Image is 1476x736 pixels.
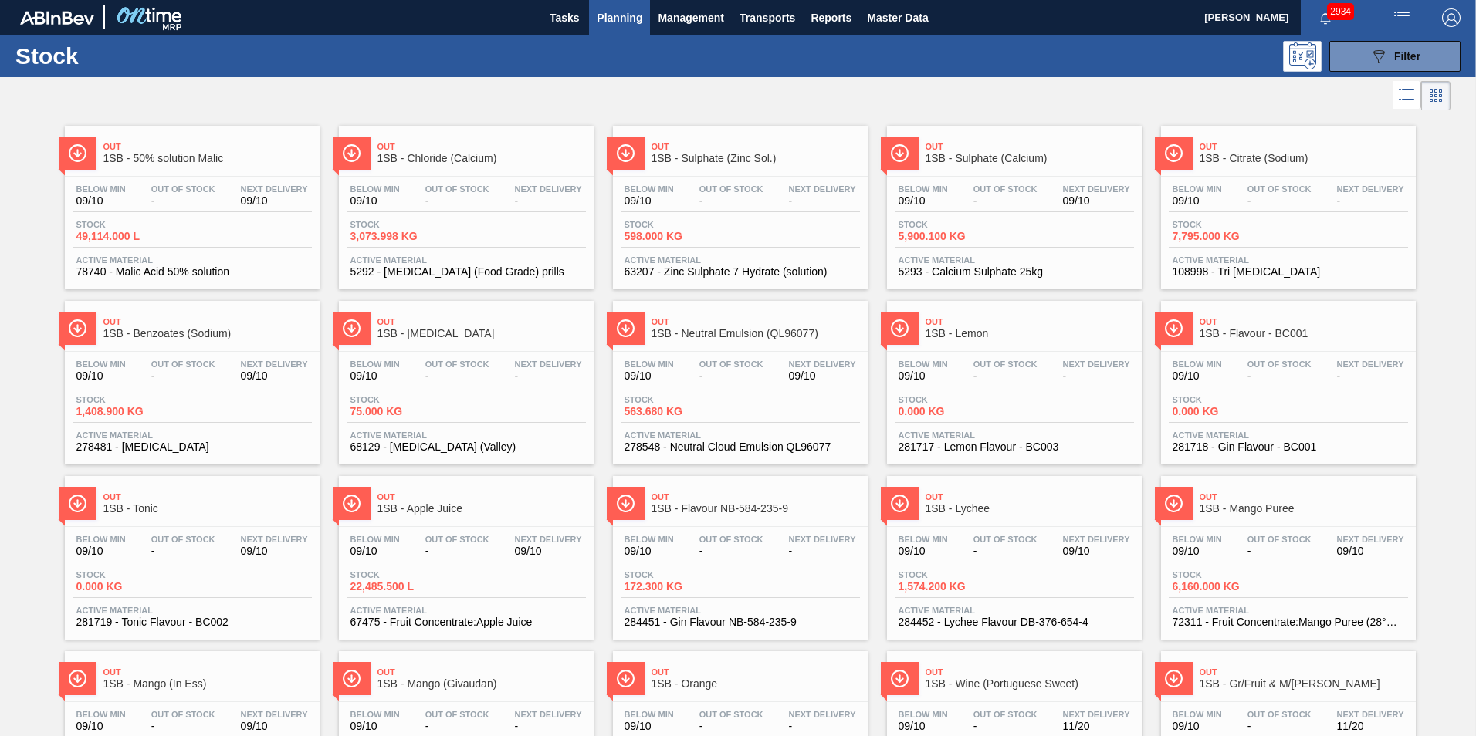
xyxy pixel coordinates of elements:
[425,184,489,194] span: Out Of Stock
[1200,317,1408,326] span: Out
[377,503,586,515] span: 1SB - Apple Juice
[973,721,1038,732] span: -
[1173,255,1404,265] span: Active Material
[377,678,586,690] span: 1SB - Mango (Givaudan)
[899,255,1130,265] span: Active Material
[377,667,586,677] span: Out
[625,360,674,369] span: Below Min
[899,195,948,207] span: 09/10
[1164,143,1183,163] img: Ícone
[68,669,87,688] img: Ícone
[350,231,459,242] span: 3,073.998 KG
[625,441,856,453] span: 278548 - Neutral Cloud Emulsion QL96077
[515,195,582,207] span: -
[342,494,361,513] img: Ícone
[53,114,327,289] a: ÍconeOut1SB - 50% solution MalicBelow Min09/10Out Of Stock-Next Delivery09/10Stock49,114.000 LAct...
[350,606,582,615] span: Active Material
[899,360,948,369] span: Below Min
[1149,289,1424,464] a: ÍconeOut1SB - Flavour - BC001Below Min09/10Out Of Stock-Next Delivery-Stock0.000 KGActive Materia...
[652,503,860,515] span: 1SB - Flavour NB-584-235-9
[425,545,489,557] span: -
[625,545,674,557] span: 09/10
[926,678,1134,690] span: 1SB - Wine (Portuguese Sweet)
[350,710,400,719] span: Below Min
[625,535,674,544] span: Below Min
[350,184,400,194] span: Below Min
[103,142,312,151] span: Out
[241,721,308,732] span: 09/10
[1173,606,1404,615] span: Active Material
[973,710,1038,719] span: Out Of Stock
[616,494,635,513] img: Ícone
[515,184,582,194] span: Next Delivery
[68,319,87,338] img: Ícone
[973,360,1038,369] span: Out Of Stock
[350,360,400,369] span: Below Min
[899,266,1130,278] span: 5293 - Calcium Sulphate 25kg
[652,317,860,326] span: Out
[1063,370,1130,382] span: -
[625,220,733,229] span: Stock
[890,319,909,338] img: Ícone
[875,289,1149,464] a: ÍconeOut1SB - LemonBelow Min09/10Out Of Stock-Next Delivery-Stock0.000 KGActive Material281717 - ...
[76,616,308,628] span: 281719 - Tonic Flavour - BC002
[699,195,763,207] span: -
[699,721,763,732] span: -
[699,184,763,194] span: Out Of Stock
[625,184,674,194] span: Below Min
[899,616,1130,628] span: 284452 - Lychee Flavour DB-376-654-4
[76,184,126,194] span: Below Min
[625,231,733,242] span: 598.000 KG
[625,406,733,417] span: 563.680 KG
[1337,710,1404,719] span: Next Delivery
[68,143,87,163] img: Ícone
[151,370,215,382] span: -
[899,570,1007,579] span: Stock
[699,360,763,369] span: Out Of Stock
[515,360,582,369] span: Next Delivery
[76,430,308,440] span: Active Material
[1149,114,1424,289] a: ÍconeOut1SB - Citrate (Sodium)Below Min09/10Out Of Stock-Next Delivery-Stock7,795.000 KGActive Ma...
[1247,545,1312,557] span: -
[327,289,601,464] a: ÍconeOut1SB - [MEDICAL_DATA]Below Min09/10Out Of Stock-Next Delivery-Stock75.000 KGActive Materia...
[350,220,459,229] span: Stock
[1393,8,1411,27] img: userActions
[76,710,126,719] span: Below Min
[789,710,856,719] span: Next Delivery
[625,430,856,440] span: Active Material
[625,255,856,265] span: Active Material
[1173,406,1281,417] span: 0.000 KG
[103,328,312,339] span: 1SB - Benzoates (Sodium)
[76,266,308,278] span: 78740 - Malic Acid 50% solution
[76,220,184,229] span: Stock
[241,710,308,719] span: Next Delivery
[1337,721,1404,732] span: 11/20
[1173,395,1281,404] span: Stock
[151,195,215,207] span: -
[1173,710,1222,719] span: Below Min
[1164,669,1183,688] img: Ícone
[926,153,1134,164] span: 1SB - Sulphate (Calcium)
[151,360,215,369] span: Out Of Stock
[68,494,87,513] img: Ícone
[1173,220,1281,229] span: Stock
[699,535,763,544] span: Out Of Stock
[899,370,948,382] span: 09/10
[875,114,1149,289] a: ÍconeOut1SB - Sulphate (Calcium)Below Min09/10Out Of Stock-Next Delivery09/10Stock5,900.100 KGAct...
[1200,667,1408,677] span: Out
[601,289,875,464] a: ÍconeOut1SB - Neutral Emulsion (QL96077)Below Min09/10Out Of Stock-Next Delivery09/10Stock563.680...
[658,8,724,27] span: Management
[76,231,184,242] span: 49,114.000 L
[1337,535,1404,544] span: Next Delivery
[1337,545,1404,557] span: 09/10
[926,667,1134,677] span: Out
[1063,721,1130,732] span: 11/20
[377,153,586,164] span: 1SB - Chloride (Calcium)
[899,606,1130,615] span: Active Material
[1200,503,1408,515] span: 1SB - Mango Puree
[899,406,1007,417] span: 0.000 KG
[1173,721,1222,732] span: 09/10
[1247,195,1312,207] span: -
[789,360,856,369] span: Next Delivery
[76,406,184,417] span: 1,408.900 KG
